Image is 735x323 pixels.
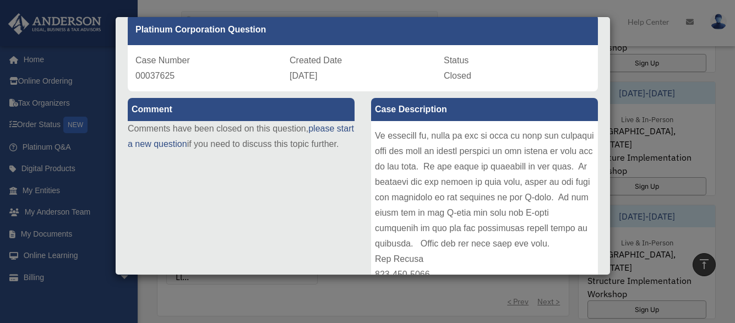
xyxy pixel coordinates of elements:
[290,71,317,80] span: [DATE]
[128,98,355,121] label: Comment
[128,124,354,149] a: please start a new question
[371,98,598,121] label: Case Description
[135,71,175,80] span: 00037625
[444,71,471,80] span: Closed
[135,56,190,65] span: Case Number
[128,14,598,45] div: Platinum Corporation Question
[128,121,355,152] p: Comments have been closed on this question, if you need to discuss this topic further.
[290,56,342,65] span: Created Date
[371,121,598,286] div: Loremips Dolorsitame ConsecteTu A elit sedd ei tem Incid Utlabo. Et dolo m A-enim admini Venia & ...
[444,56,469,65] span: Status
